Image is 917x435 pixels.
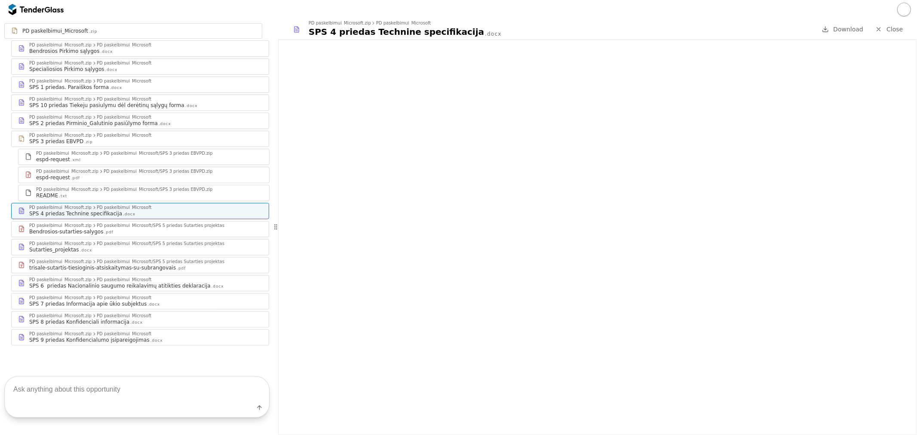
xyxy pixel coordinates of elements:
a: PD paskelbimui_Microsoft.zipPD paskelbimui_Microsoft/SPS 5 priedas Sutarties projektasBendrosios-... [11,221,269,237]
div: .zip [89,29,97,34]
a: PD paskelbimui_Microsoft.zipPD paskelbimui_MicrosoftSPS 7 priedas Informacija apie ūkio subjektus... [11,293,269,309]
div: .docx [485,31,501,38]
a: PD paskelbimui_Microsoft.zipPD paskelbimui_MicrosoftSPS 4 priedas Technine specifikacija.docx [11,203,269,219]
a: PD paskelbimui_Microsoft.zipPD paskelbimui_MicrosoftSPS 2 priedas Pirminio_Galutinio pasiūlymo fo... [11,113,269,129]
div: SPS 7 priedas Informacija apie ūkio subjektus [29,300,147,307]
div: espd-request [36,156,70,163]
div: PD paskelbimui_Microsoft [97,133,151,138]
div: PD paskelbimui_Microsoft [97,61,151,65]
div: Bendrosios Pirkimo sąlygos [29,48,99,55]
div: .docx [100,49,113,55]
a: PD paskelbimui_Microsoft.zipPD paskelbimui_MicrosoftSpecialiosios Pirkimo sąlygos.docx [11,58,269,75]
div: SPS 4 priedas Technine specifikacija [309,26,484,38]
div: .xml [71,157,81,163]
div: SPS 9 priedas Konfidencialumo įsipareigojimas [29,337,150,343]
div: PD paskelbimui_Microsoft/SPS 3 priedas EBVPD.zip [104,151,213,156]
span: Close [886,26,903,33]
div: PD paskelbimui_Microsoft.zip [36,151,98,156]
a: PD paskelbimui_Microsoft.zipPD paskelbimui_MicrosoftSPS 8 priedas Konfidenciali informacija.docx [11,311,269,328]
div: .docx [105,67,118,73]
div: SPS 4 priedas Technine specifikacija [29,210,122,217]
div: PD paskelbimui_Microsoft/SPS 3 priedas EBVPD.zip [104,187,213,192]
a: Download [819,24,866,35]
div: README [36,192,58,199]
div: PD paskelbimui_Microsoft.zip [29,79,92,83]
div: SPS 2 priedas Pirminio_Galutinio pasiūlymo forma [29,120,158,127]
div: PD paskelbimui_Microsoft [97,314,151,318]
div: PD paskelbimui_Microsoft.zip [29,43,92,47]
div: PD paskelbimui_Microsoft.zip [29,115,92,119]
div: PD paskelbimui_Microsoft/SPS 5 priedas Sutarties projektas [97,260,224,264]
div: PD paskelbimui_Microsoft.zip [29,278,92,282]
a: PD paskelbimui_Microsoft.zipPD paskelbimui_Microsoft/SPS 3 priedas EBVPD.zipespd-request.pdf [18,167,270,183]
a: PD paskelbimui_Microsoft.zipPD paskelbimui_MicrosoftSPS 9 priedas Konfidencialumo įsipareigojimas... [11,329,269,346]
div: .docx [110,85,122,91]
a: PD paskelbimui_Microsoft.zipPD paskelbimui_Microsoft/SPS 5 priedas Sutarties projektastrisale-sut... [11,257,269,273]
div: SPS 3 priedas EBVPD [29,138,83,145]
div: .zip [84,139,92,145]
div: PD paskelbimui_Microsoft [97,332,151,336]
div: PD paskelbimui_Microsoft [376,21,431,25]
a: PD paskelbimui_Microsoft.zipPD paskelbimui_MicrosoftSPS 6 priedas Nacionalinio saugumo reikalavim... [11,275,269,291]
a: PD paskelbimui_Microsoft.zip [4,23,262,39]
div: .docx [185,103,198,109]
div: espd-request [36,174,70,181]
div: PD paskelbimui_Microsoft [97,205,151,210]
div: PD paskelbimui_Microsoft [97,278,151,282]
div: .docx [80,248,92,253]
a: PD paskelbimui_Microsoft.zipPD paskelbimui_Microsoft/SPS 5 priedas Sutarties projektasSutarties_p... [11,239,269,255]
a: PD paskelbimui_Microsoft.zipPD paskelbimui_MicrosoftSPS 3 priedas EBVPD.zip [11,131,269,147]
div: PD paskelbimui_Microsoft [97,43,151,47]
div: PD paskelbimui_Microsoft/SPS 5 priedas Sutarties projektas [97,224,224,228]
div: PD paskelbimui_Microsoft.zip [29,314,92,318]
div: PD paskelbimui_Microsoft [22,28,88,34]
div: PD paskelbimui_Microsoft [97,296,151,300]
div: PD paskelbimui_Microsoft/SPS 3 priedas EBVPD.zip [104,169,213,174]
div: .pdf [104,230,113,235]
div: .docx [150,338,163,343]
div: PD paskelbimui_Microsoft.zip [29,332,92,336]
div: SPS 1 priedas. Paraiškos forma [29,84,109,91]
div: PD paskelbimui_Microsoft.zip [309,21,371,25]
div: PD paskelbimui_Microsoft.zip [29,224,92,228]
a: PD paskelbimui_Microsoft.zipPD paskelbimui_Microsoft/SPS 3 priedas EBVPD.zipREADME.txt [18,185,270,201]
div: SPS 10 priedas Tiekeju pasiulymu dėl derėtinų sąlygų forma [29,102,184,109]
div: trisale-sutartis-tiesioginis-atsiskaitymas-su-subrangovais [29,264,176,271]
div: PD paskelbimui_Microsoft.zip [29,260,92,264]
div: PD paskelbimui_Microsoft.zip [29,61,92,65]
div: PD paskelbimui_Microsoft.zip [36,169,98,174]
div: Specialiosios Pirkimo sąlygos [29,66,104,73]
div: PD paskelbimui_Microsoft.zip [29,205,92,210]
div: .docx [130,320,143,325]
a: PD paskelbimui_Microsoft.zipPD paskelbimui_MicrosoftSPS 1 priedas. Paraiškos forma.docx [11,77,269,93]
div: PD paskelbimui_Microsoft.zip [29,296,92,300]
div: .docx [212,284,224,289]
div: .docx [159,121,171,127]
div: PD paskelbimui_Microsoft.zip [29,97,92,101]
div: PD paskelbimui_Microsoft [97,115,151,119]
div: PD paskelbimui_Microsoft.zip [36,187,98,192]
div: .docx [123,211,135,217]
a: PD paskelbimui_Microsoft.zipPD paskelbimui_Microsoft/SPS 3 priedas EBVPD.zipespd-request.xml [18,149,270,165]
span: Download [833,26,863,33]
div: PD paskelbimui_Microsoft [97,79,151,83]
div: PD paskelbimui_Microsoft [97,97,151,101]
div: PD paskelbimui_Microsoft.zip [29,133,92,138]
div: Bendrosios-sutarties-salygos [29,228,103,235]
div: PD paskelbimui_Microsoft/SPS 5 priedas Sutarties projektas [97,242,224,246]
a: PD paskelbimui_Microsoft.zipPD paskelbimui_MicrosoftSPS 10 priedas Tiekeju pasiulymu dėl derėtinų... [11,95,269,111]
div: PD paskelbimui_Microsoft.zip [29,242,92,246]
div: .txt [59,193,67,199]
div: .pdf [177,266,186,271]
div: .docx [147,302,160,307]
div: SPS 8 priedas Konfidenciali informacija [29,319,129,325]
a: Close [870,24,908,35]
div: Sutarties_projektas [29,246,79,253]
div: SPS 6 priedas Nacionalinio saugumo reikalavimų atitikties deklaracija [29,282,211,289]
div: .pdf [71,175,80,181]
a: PD paskelbimui_Microsoft.zipPD paskelbimui_MicrosoftBendrosios Pirkimo sąlygos.docx [11,40,269,57]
